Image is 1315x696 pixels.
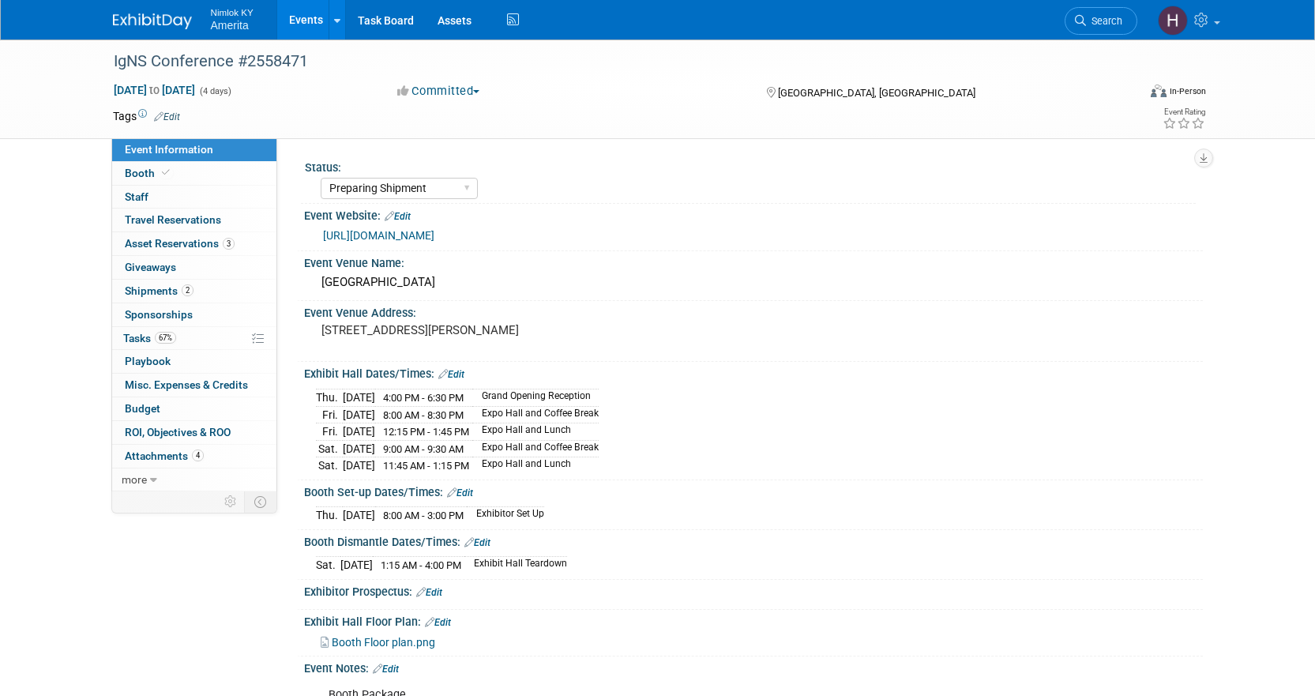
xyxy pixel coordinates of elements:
[316,270,1191,295] div: [GEOGRAPHIC_DATA]
[223,238,235,250] span: 3
[112,209,276,231] a: Travel Reservations
[416,587,442,598] a: Edit
[112,374,276,397] a: Misc. Expenses & Credits
[385,211,411,222] a: Edit
[112,468,276,491] a: more
[304,204,1203,224] div: Event Website:
[304,301,1203,321] div: Event Venue Address:
[125,355,171,367] span: Playbook
[1065,7,1137,35] a: Search
[112,421,276,444] a: ROI, Objectives & ROO
[122,473,147,486] span: more
[447,487,473,498] a: Edit
[125,308,193,321] span: Sponsorships
[383,443,464,455] span: 9:00 AM - 9:30 AM
[182,284,193,296] span: 2
[343,457,375,474] td: [DATE]
[125,426,231,438] span: ROI, Objectives & ROO
[154,111,180,122] a: Edit
[1163,108,1205,116] div: Event Rating
[125,143,213,156] span: Event Information
[1158,6,1188,36] img: Hannah Durbin
[343,406,375,423] td: [DATE]
[343,389,375,406] td: [DATE]
[304,362,1203,382] div: Exhibit Hall Dates/Times:
[464,537,490,548] a: Edit
[472,406,599,423] td: Expo Hall and Coffee Break
[112,138,276,161] a: Event Information
[125,450,204,462] span: Attachments
[383,510,464,521] span: 8:00 AM - 3:00 PM
[321,323,661,337] pre: [STREET_ADDRESS][PERSON_NAME]
[1151,85,1167,97] img: Format-Inperson.png
[383,460,469,472] span: 11:45 AM - 1:15 PM
[108,47,1114,76] div: IgNS Conference #2558471
[383,392,464,404] span: 4:00 PM - 6:30 PM
[316,507,343,524] td: Thu.
[1169,85,1206,97] div: In-Person
[244,491,276,512] td: Toggle Event Tabs
[381,559,461,571] span: 1:15 AM - 4:00 PM
[438,369,464,380] a: Edit
[383,409,464,421] span: 8:00 AM - 8:30 PM
[316,389,343,406] td: Thu.
[343,507,375,524] td: [DATE]
[472,423,599,441] td: Expo Hall and Lunch
[464,557,567,574] td: Exhibit Hall Teardown
[316,406,343,423] td: Fri.
[113,83,196,97] span: [DATE] [DATE]
[125,284,193,297] span: Shipments
[373,664,399,675] a: Edit
[112,303,276,326] a: Sponsorships
[125,402,160,415] span: Budget
[321,636,435,649] a: Booth Floor plan.png
[472,457,599,474] td: Expo Hall and Lunch
[125,378,248,391] span: Misc. Expenses & Credits
[383,426,469,438] span: 12:15 PM - 1:45 PM
[162,168,170,177] i: Booth reservation complete
[425,617,451,628] a: Edit
[304,251,1203,271] div: Event Venue Name:
[1044,82,1207,106] div: Event Format
[323,229,434,242] a: [URL][DOMAIN_NAME]
[304,656,1203,677] div: Event Notes:
[123,332,176,344] span: Tasks
[304,480,1203,501] div: Booth Set-up Dates/Times:
[112,162,276,185] a: Booth
[211,3,254,20] span: Nimlok KY
[472,389,599,406] td: Grand Opening Reception
[316,440,343,457] td: Sat.
[305,156,1196,175] div: Status:
[155,332,176,344] span: 67%
[304,610,1203,630] div: Exhibit Hall Floor Plan:
[316,423,343,441] td: Fri.
[125,167,173,179] span: Booth
[112,350,276,373] a: Playbook
[125,190,148,203] span: Staff
[467,507,544,524] td: Exhibitor Set Up
[125,213,221,226] span: Travel Reservations
[112,232,276,255] a: Asset Reservations3
[113,13,192,29] img: ExhibitDay
[778,87,975,99] span: [GEOGRAPHIC_DATA], [GEOGRAPHIC_DATA]
[112,280,276,303] a: Shipments2
[343,423,375,441] td: [DATE]
[112,256,276,279] a: Giveaways
[304,530,1203,551] div: Booth Dismantle Dates/Times:
[392,83,486,100] button: Committed
[125,261,176,273] span: Giveaways
[198,86,231,96] span: (4 days)
[472,440,599,457] td: Expo Hall and Coffee Break
[332,636,435,649] span: Booth Floor plan.png
[343,440,375,457] td: [DATE]
[1086,15,1122,27] span: Search
[112,445,276,468] a: Attachments4
[112,327,276,350] a: Tasks67%
[125,237,235,250] span: Asset Reservations
[217,491,245,512] td: Personalize Event Tab Strip
[211,19,249,32] span: Amerita
[113,108,180,124] td: Tags
[192,450,204,461] span: 4
[112,186,276,209] a: Staff
[147,84,162,96] span: to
